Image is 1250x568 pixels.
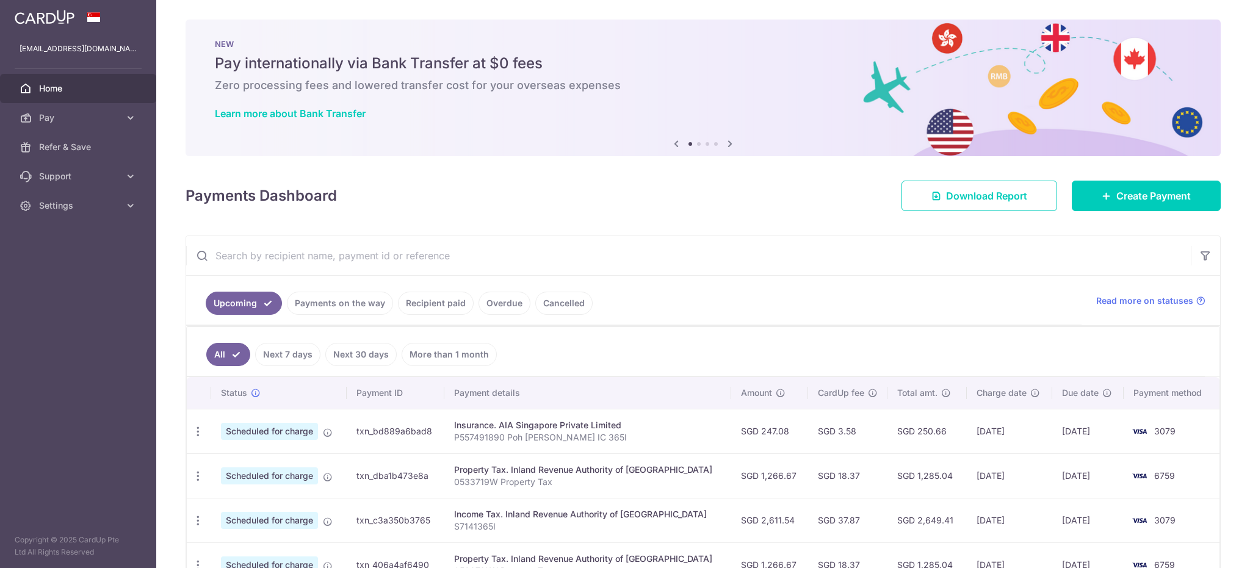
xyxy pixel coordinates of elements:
[887,409,967,453] td: SGD 250.66
[946,189,1027,203] span: Download Report
[186,185,337,207] h4: Payments Dashboard
[731,498,808,542] td: SGD 2,611.54
[221,467,318,484] span: Scheduled for charge
[39,200,120,212] span: Settings
[535,292,593,315] a: Cancelled
[1096,295,1193,307] span: Read more on statuses
[221,387,247,399] span: Status
[967,453,1052,498] td: [DATE]
[215,54,1191,73] h5: Pay internationally via Bank Transfer at $0 fees
[454,520,721,533] p: S7141365I
[808,409,887,453] td: SGD 3.58
[1127,513,1152,528] img: Bank Card
[398,292,474,315] a: Recipient paid
[731,409,808,453] td: SGD 247.08
[347,498,445,542] td: txn_c3a350b3765
[454,476,721,488] p: 0533719W Property Tax
[325,343,397,366] a: Next 30 days
[255,343,320,366] a: Next 7 days
[221,512,318,529] span: Scheduled for charge
[1096,295,1205,307] a: Read more on statuses
[206,343,250,366] a: All
[186,20,1221,156] img: Bank transfer banner
[39,82,120,95] span: Home
[39,170,120,182] span: Support
[1154,515,1176,525] span: 3079
[347,453,445,498] td: txn_dba1b473e8a
[1127,469,1152,483] img: Bank Card
[808,498,887,542] td: SGD 37.87
[1052,498,1124,542] td: [DATE]
[1127,424,1152,439] img: Bank Card
[1124,377,1219,409] th: Payment method
[39,112,120,124] span: Pay
[479,292,530,315] a: Overdue
[215,78,1191,93] h6: Zero processing fees and lowered transfer cost for your overseas expenses
[808,453,887,498] td: SGD 18.37
[731,453,808,498] td: SGD 1,266.67
[221,423,318,440] span: Scheduled for charge
[977,387,1027,399] span: Charge date
[444,377,731,409] th: Payment details
[1062,387,1099,399] span: Due date
[215,107,366,120] a: Learn more about Bank Transfer
[818,387,864,399] span: CardUp fee
[454,553,721,565] div: Property Tax. Inland Revenue Authority of [GEOGRAPHIC_DATA]
[347,409,445,453] td: txn_bd889a6bad8
[967,409,1052,453] td: [DATE]
[215,39,1191,49] p: NEW
[454,508,721,520] div: Income Tax. Inland Revenue Authority of [GEOGRAPHIC_DATA]
[402,343,497,366] a: More than 1 month
[887,453,967,498] td: SGD 1,285.04
[20,43,137,55] p: [EMAIL_ADDRESS][DOMAIN_NAME]
[287,292,393,315] a: Payments on the way
[1154,470,1175,481] span: 6759
[1154,426,1176,436] span: 3079
[454,464,721,476] div: Property Tax. Inland Revenue Authority of [GEOGRAPHIC_DATA]
[1052,409,1124,453] td: [DATE]
[967,498,1052,542] td: [DATE]
[897,387,937,399] span: Total amt.
[741,387,772,399] span: Amount
[1072,181,1221,211] a: Create Payment
[454,431,721,444] p: P557491890 Poh [PERSON_NAME] IC 365I
[901,181,1057,211] a: Download Report
[454,419,721,431] div: Insurance. AIA Singapore Private Limited
[347,377,445,409] th: Payment ID
[1116,189,1191,203] span: Create Payment
[887,498,967,542] td: SGD 2,649.41
[39,141,120,153] span: Refer & Save
[15,10,74,24] img: CardUp
[1052,453,1124,498] td: [DATE]
[186,236,1191,275] input: Search by recipient name, payment id or reference
[206,292,282,315] a: Upcoming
